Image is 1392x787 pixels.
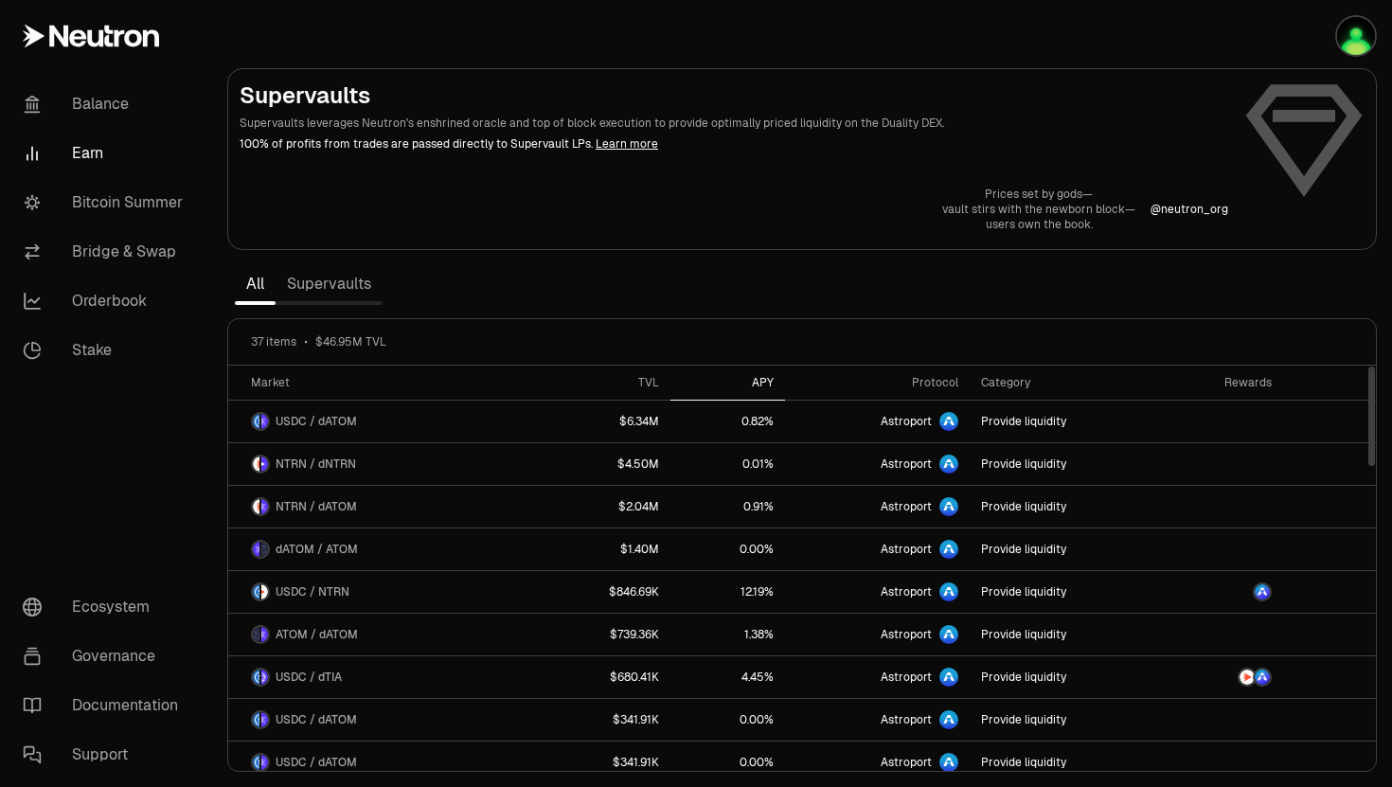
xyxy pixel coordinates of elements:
[228,699,541,741] a: USDC LogodATOM LogoUSDC / dATOM
[785,656,970,698] a: Astroport
[970,571,1159,613] a: Provide liquidity
[785,443,970,485] a: Astroport
[228,486,541,528] a: NTRN LogodATOM LogoNTRN / dATOM
[541,614,670,655] a: $739.36K
[1240,670,1255,685] img: NTRN Logo
[670,401,785,442] a: 0.82%
[970,699,1159,741] a: Provide liquidity
[228,571,541,613] a: USDC LogoNTRN LogoUSDC / NTRN
[276,499,357,514] span: NTRN / dATOM
[881,755,932,770] span: Astroport
[785,528,970,570] a: Astroport
[261,584,268,599] img: NTRN Logo
[228,443,541,485] a: NTRN LogodNTRN LogoNTRN / dNTRN
[253,414,259,429] img: USDC Logo
[276,265,383,303] a: Supervaults
[253,584,259,599] img: USDC Logo
[253,627,259,642] img: ATOM Logo
[8,129,205,178] a: Earn
[261,627,268,642] img: dATOM Logo
[261,712,268,727] img: dATOM Logo
[881,499,932,514] span: Astroport
[228,656,541,698] a: USDC LogodTIA LogoUSDC / dTIA
[228,742,541,783] a: USDC LogodATOM LogoUSDC / dATOM
[596,136,658,152] a: Learn more
[261,414,268,429] img: dATOM Logo
[682,375,774,390] div: APY
[785,742,970,783] a: Astroport
[8,681,205,730] a: Documentation
[1151,202,1228,217] a: @neutron_org
[970,742,1159,783] a: Provide liquidity
[541,401,670,442] a: $6.34M
[785,614,970,655] a: Astroport
[881,670,932,685] span: Astroport
[670,528,785,570] a: 0.00%
[970,486,1159,528] a: Provide liquidity
[276,670,342,685] span: USDC / dTIA
[8,80,205,129] a: Balance
[541,571,670,613] a: $846.69K
[670,443,785,485] a: 0.01%
[1171,375,1272,390] div: Rewards
[253,542,259,557] img: dATOM Logo
[261,542,268,557] img: ATOM Logo
[8,277,205,326] a: Orderbook
[881,414,932,429] span: Astroport
[942,202,1135,217] p: vault stirs with the newborn block—
[541,742,670,783] a: $341.91K
[253,670,259,685] img: USDC Logo
[276,542,358,557] span: dATOM / ATOM
[796,375,958,390] div: Protocol
[240,135,1228,152] p: 100% of profits from trades are passed directly to Supervault LPs.
[253,712,259,727] img: USDC Logo
[541,528,670,570] a: $1.40M
[315,334,386,349] span: $46.95M TVL
[881,456,932,472] span: Astroport
[276,414,357,429] span: USDC / dATOM
[276,755,357,770] span: USDC / dATOM
[8,178,205,227] a: Bitcoin Summer
[881,627,932,642] span: Astroport
[881,712,932,727] span: Astroport
[881,584,932,599] span: Astroport
[276,712,357,727] span: USDC / dATOM
[541,656,670,698] a: $680.41K
[942,217,1135,232] p: users own the book.
[881,542,932,557] span: Astroport
[1255,584,1270,599] img: ASTRO Logo
[785,699,970,741] a: Astroport
[276,456,356,472] span: NTRN / dNTRN
[253,499,259,514] img: NTRN Logo
[1337,17,1375,55] img: Main Account
[785,486,970,528] a: Astroport
[251,375,529,390] div: Market
[670,742,785,783] a: 0.00%
[970,443,1159,485] a: Provide liquidity
[981,375,1148,390] div: Category
[240,115,1228,132] p: Supervaults leverages Neutron's enshrined oracle and top of block execution to provide optimally ...
[253,755,259,770] img: USDC Logo
[541,443,670,485] a: $4.50M
[228,614,541,655] a: ATOM LogodATOM LogoATOM / dATOM
[785,571,970,613] a: Astroport
[670,571,785,613] a: 12.19%
[8,227,205,277] a: Bridge & Swap
[261,670,268,685] img: dTIA Logo
[261,499,268,514] img: dATOM Logo
[670,486,785,528] a: 0.91%
[1151,202,1228,217] p: @ neutron_org
[261,755,268,770] img: dATOM Logo
[228,401,541,442] a: USDC LogodATOM LogoUSDC / dATOM
[228,528,541,570] a: dATOM LogoATOM LogodATOM / ATOM
[552,375,659,390] div: TVL
[970,656,1159,698] a: Provide liquidity
[235,265,276,303] a: All
[276,627,358,642] span: ATOM / dATOM
[276,584,349,599] span: USDC / NTRN
[261,456,268,472] img: dNTRN Logo
[785,401,970,442] a: Astroport
[1160,571,1283,613] a: ASTRO Logo
[541,699,670,741] a: $341.91K
[670,614,785,655] a: 1.38%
